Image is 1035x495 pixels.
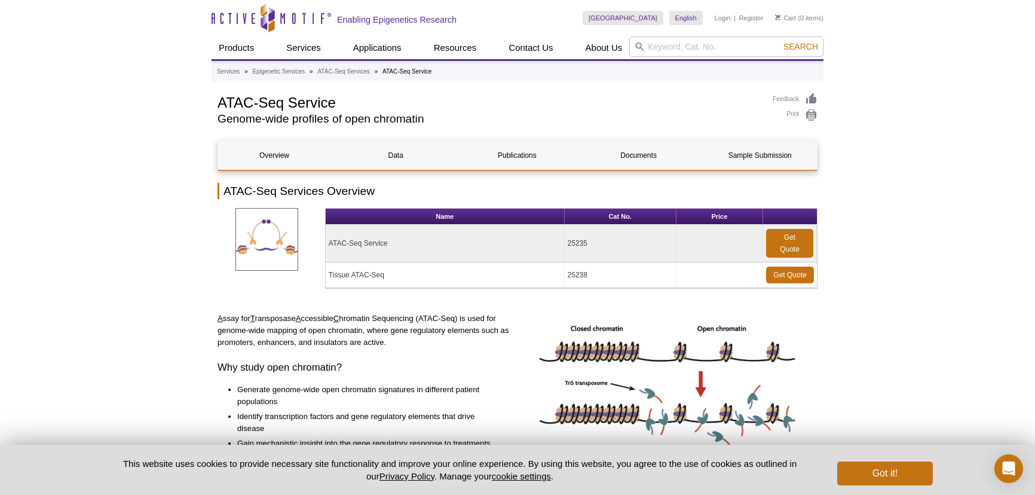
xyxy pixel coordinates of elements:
a: Sample Submission [704,141,816,170]
a: Privacy Policy [379,471,434,481]
td: 25235 [565,225,676,262]
a: Overview [218,141,330,170]
a: Feedback [773,93,817,106]
a: Print [773,109,817,122]
h2: Enabling Epigenetics Research [337,14,457,25]
img: Your Cart [775,14,780,20]
a: Register [739,14,763,22]
li: | [734,11,736,25]
th: Price [676,209,763,225]
a: Login [715,14,731,22]
h3: Why study open chromatin? [218,360,513,375]
a: [GEOGRAPHIC_DATA] [583,11,663,25]
li: Identify transcription factors and gene regulatory elements that drive disease [237,411,501,435]
li: Gain mechanistic insight into the gene regulatory response to treatments [237,438,501,450]
a: Services [279,36,328,59]
a: Get Quote [766,229,813,258]
a: Services [217,66,240,77]
a: Data [339,141,452,170]
span: Search [783,42,818,51]
u: A [218,314,223,323]
button: cookie settings [492,471,551,481]
th: Name [326,209,565,225]
a: Applications [346,36,409,59]
a: Resources [427,36,484,59]
td: 25238 [565,262,676,288]
button: Search [780,41,822,52]
p: This website uses cookies to provide necessary site functionality and improve your online experie... [102,457,817,482]
div: Open Intercom Messenger [994,454,1023,483]
a: Documents [583,141,695,170]
a: About Us [578,36,630,59]
li: (0 items) [775,11,823,25]
a: Publications [461,141,573,170]
li: » [375,68,378,75]
h2: ATAC-Seq Services Overview [218,183,817,199]
u: C [333,314,339,323]
a: Get Quote [766,267,814,283]
input: Keyword, Cat. No. [629,36,823,57]
button: Got it! [837,462,933,485]
p: ssay for ransposase ccessible hromatin Sequencing (ATAC-Seq) is used for genome-wide mapping of o... [218,313,513,349]
h1: ATAC-Seq Service [218,93,761,111]
li: » [310,68,313,75]
li: Generate genome-wide open chromatin signatures in different patient populations [237,384,501,408]
a: ATAC-Seq Services [317,66,369,77]
h2: Genome-wide profiles of open chromatin [218,114,761,124]
li: » [244,68,248,75]
td: Tissue ATAC-Seq [326,262,565,288]
a: Contact Us [501,36,560,59]
a: Epigenetic Services [252,66,305,77]
img: ATAC-SeqServices [235,208,298,271]
li: ATAC-Seq Service [382,68,431,75]
a: Cart [775,14,796,22]
th: Cat No. [565,209,676,225]
u: T [250,314,255,323]
a: Products [212,36,261,59]
td: ATAC-Seq Service [326,225,565,262]
u: A [296,314,301,323]
a: English [669,11,703,25]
